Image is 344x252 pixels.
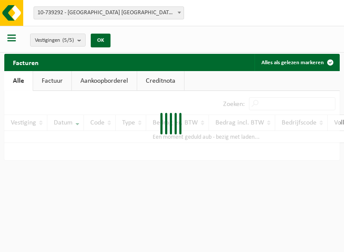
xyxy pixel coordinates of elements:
count: (5/5) [62,37,74,43]
h2: Facturen [4,54,47,71]
span: 10-739292 - TOSCA BELGIUM BV - SCHELLE [34,6,184,19]
span: Vestigingen [35,34,74,47]
a: Alle [4,71,33,91]
button: Vestigingen(5/5) [30,34,86,47]
button: OK [91,34,111,47]
a: Creditnota [137,71,184,91]
button: Alles als gelezen markeren [255,54,339,71]
a: Aankoopborderel [72,71,137,91]
a: Factuur [33,71,71,91]
span: 10-739292 - TOSCA BELGIUM BV - SCHELLE [34,7,184,19]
